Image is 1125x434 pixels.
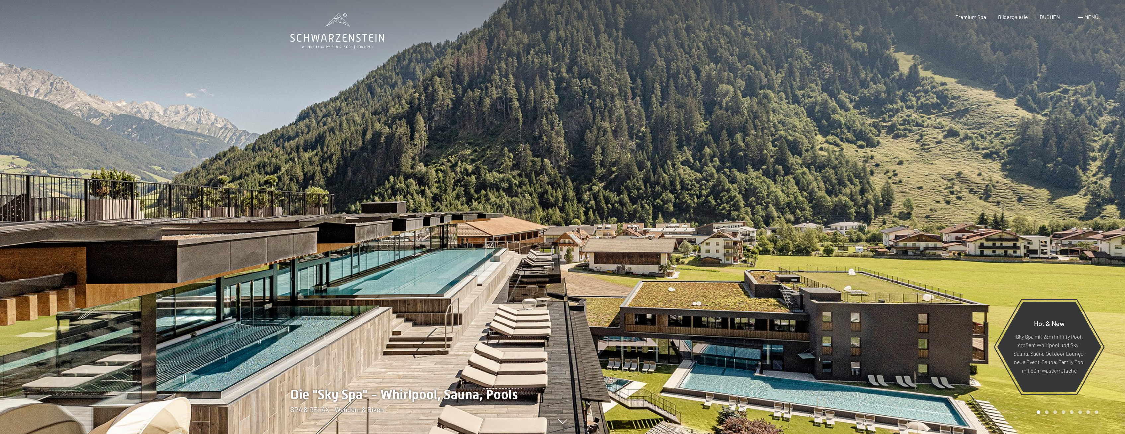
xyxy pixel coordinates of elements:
[1062,410,1065,414] div: Carousel Page 4
[1034,319,1065,327] span: Hot & New
[955,14,986,20] a: Premium Spa
[998,14,1028,20] a: Bildergalerie
[1086,410,1090,414] div: Carousel Page 7
[997,301,1102,392] a: Hot & New Sky Spa mit 23m Infinity Pool, großem Whirlpool und Sky-Sauna, Sauna Outdoor Lounge, ne...
[1037,410,1040,414] div: Carousel Page 1 (Current Slide)
[1085,14,1098,20] span: Menü
[1053,410,1057,414] div: Carousel Page 3
[1070,410,1074,414] div: Carousel Page 5
[1078,410,1082,414] div: Carousel Page 6
[1034,410,1098,414] div: Carousel Pagination
[1040,14,1060,20] a: BUCHEN
[1095,410,1098,414] div: Carousel Page 8
[1045,410,1049,414] div: Carousel Page 2
[1013,332,1085,375] p: Sky Spa mit 23m Infinity Pool, großem Whirlpool und Sky-Sauna, Sauna Outdoor Lounge, neue Event-S...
